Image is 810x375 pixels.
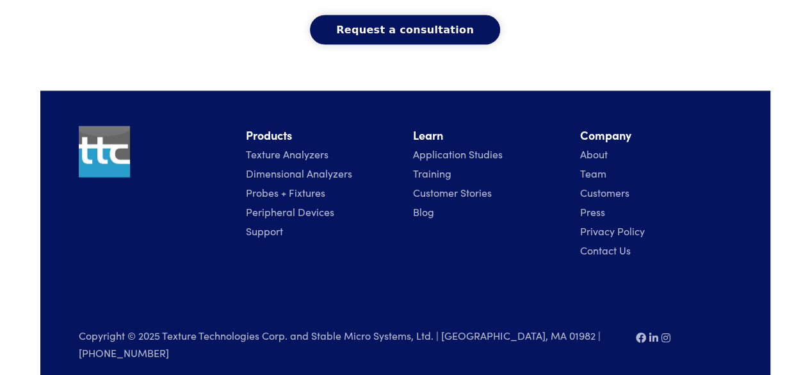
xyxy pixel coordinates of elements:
[246,204,334,219] a: Peripheral Devices
[246,126,398,145] li: Products
[580,204,605,219] a: Press
[413,185,492,199] a: Customer Stories
[580,147,608,161] a: About
[580,126,732,145] li: Company
[310,15,500,45] button: Request a consultation
[246,147,328,161] a: Texture Analyzers
[580,224,645,238] a: Privacy Policy
[413,126,565,145] li: Learn
[246,224,283,238] a: Support
[413,204,434,219] a: Blog
[580,243,631,257] a: Contact Us
[79,346,169,360] a: [PHONE_NUMBER]
[79,328,620,361] p: Copyright © 2025 Texture Technologies Corp. and Stable Micro Systems, Ltd. | [GEOGRAPHIC_DATA], M...
[413,147,503,161] a: Application Studies
[246,185,325,199] a: Probes + Fixtures
[246,166,352,180] a: Dimensional Analyzers
[413,166,451,180] a: Training
[79,126,130,178] img: ttc_logo_1x1_v1.0.png
[580,185,629,199] a: Customers
[580,166,606,180] a: Team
